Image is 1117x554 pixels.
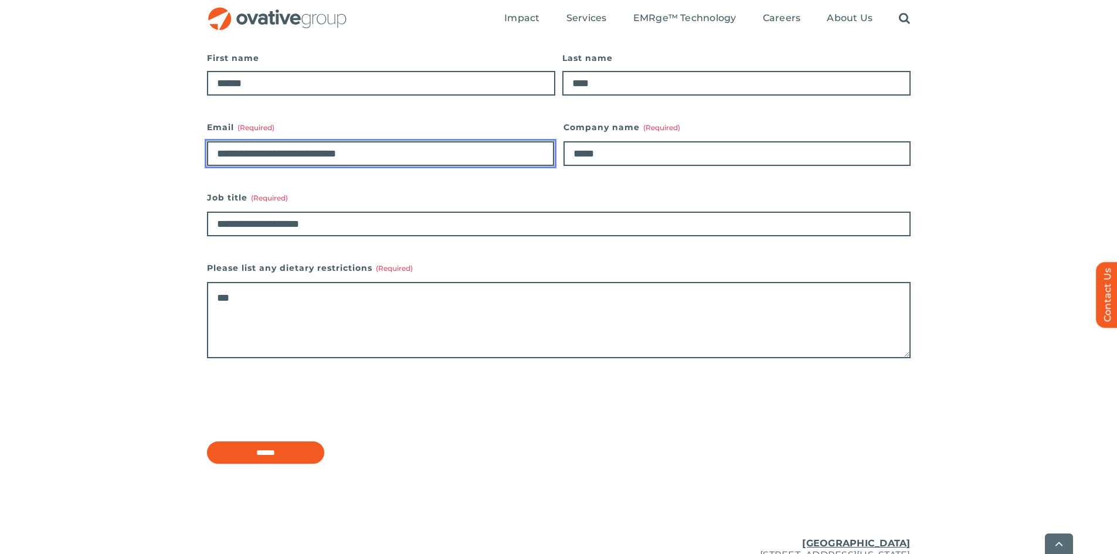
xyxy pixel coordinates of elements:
span: Impact [504,12,539,24]
span: EMRge™ Technology [633,12,736,24]
span: Careers [763,12,801,24]
span: (Required) [251,193,288,202]
label: First name [207,50,555,66]
span: (Required) [376,264,413,273]
label: Company name [563,119,911,135]
a: Search [899,12,910,25]
span: About Us [827,12,872,24]
u: [GEOGRAPHIC_DATA] [802,538,910,549]
a: Services [566,12,607,25]
label: Please list any dietary restrictions [207,260,911,276]
label: Email [207,119,554,135]
span: Services [566,12,607,24]
span: (Required) [643,123,680,132]
a: Impact [504,12,539,25]
iframe: reCAPTCHA [207,382,385,427]
a: Careers [763,12,801,25]
a: About Us [827,12,872,25]
label: Last name [562,50,911,66]
span: (Required) [237,123,274,132]
a: OG_Full_horizontal_RGB [207,6,348,17]
a: EMRge™ Technology [633,12,736,25]
label: Job title [207,189,911,206]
